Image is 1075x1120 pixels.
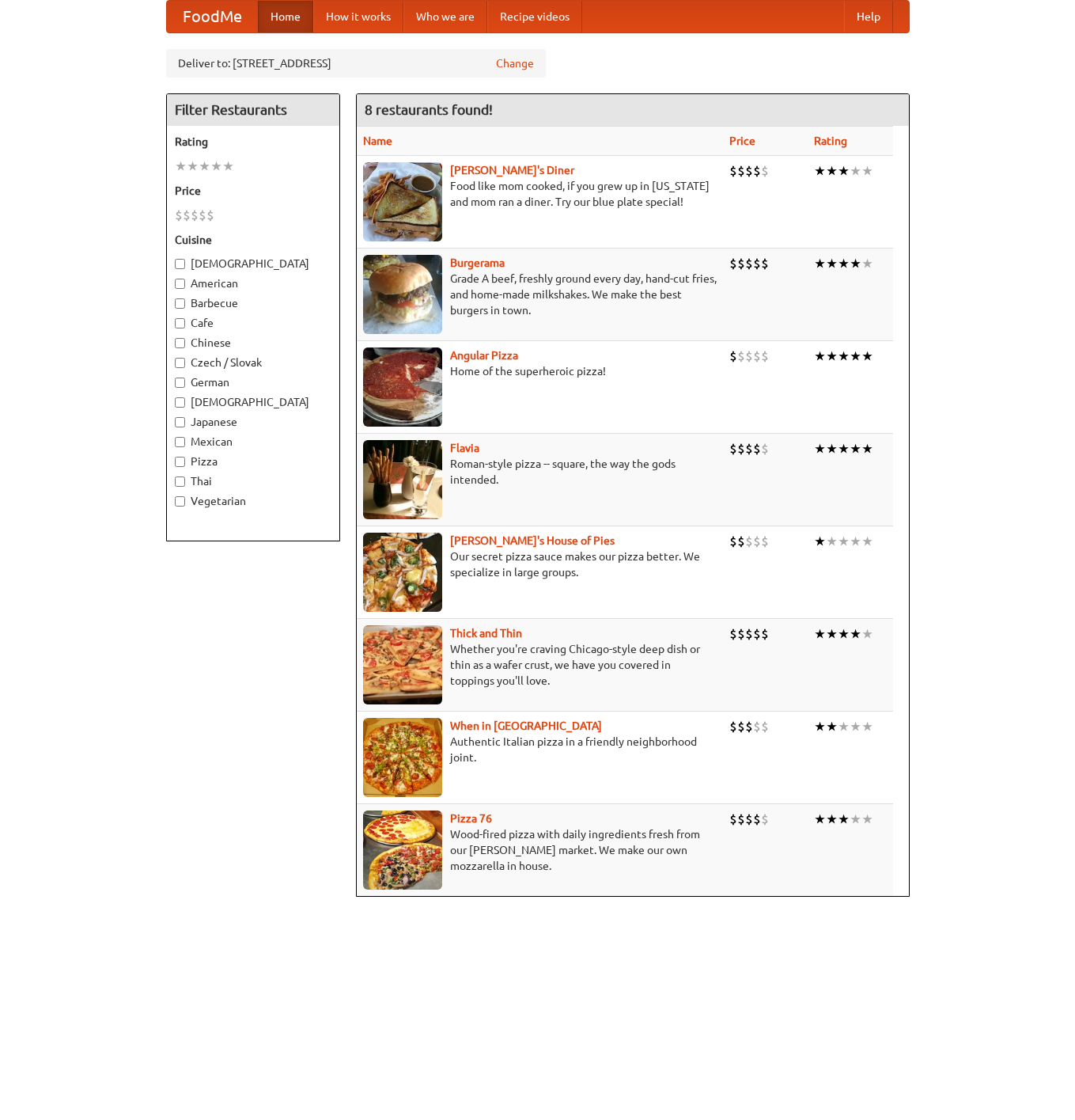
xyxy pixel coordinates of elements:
[850,811,861,828] li: ★
[363,811,442,890] img: pizza76.jpg
[313,1,403,32] a: How it works
[363,255,442,334] img: burgerama.jpg
[737,255,745,272] li: $
[814,135,847,147] a: Rating
[363,826,717,874] p: Wood-fired pizza with daily ingredients fresh from our [PERSON_NAME] market. We make our own mozz...
[183,207,191,224] li: $
[175,259,185,269] input: [DEMOGRAPHIC_DATA]
[199,207,206,224] li: $
[850,533,861,550] li: ★
[175,437,185,447] input: Mexican
[745,625,753,643] li: $
[487,1,582,32] a: Recipe videos
[167,1,258,32] a: FoodMe
[365,102,493,117] ng-pluralize: 8 restaurants found!
[175,318,185,328] input: Cafe
[363,347,442,427] img: angular.jpg
[175,183,331,199] h5: Price
[745,255,753,272] li: $
[450,256,505,269] a: Burgerama
[745,162,753,180] li: $
[187,158,199,175] li: ★
[761,255,769,272] li: $
[450,442,479,454] a: Flavia
[729,718,737,735] li: $
[729,625,737,643] li: $
[175,279,185,289] input: American
[753,718,761,735] li: $
[450,627,522,640] a: Thick and Thin
[175,476,185,487] input: Thai
[861,811,873,828] li: ★
[450,812,492,825] b: Pizza 76
[175,434,331,450] label: Mexican
[175,473,331,489] label: Thai
[814,162,826,180] li: ★
[363,178,717,210] p: Food like mom cooked, if you grew up in [US_STATE] and mom ran a diner. Try our blue plate special!
[826,625,838,643] li: ★
[753,162,761,180] li: $
[199,158,210,175] li: ★
[745,811,753,828] li: $
[850,255,861,272] li: ★
[844,1,893,32] a: Help
[175,232,331,248] h5: Cuisine
[450,349,518,362] a: Angular Pizza
[761,162,769,180] li: $
[175,295,331,311] label: Barbecue
[838,811,850,828] li: ★
[206,207,214,224] li: $
[737,440,745,457] li: $
[175,355,331,370] label: Czech / Slovak
[729,135,755,147] a: Price
[450,534,615,547] a: [PERSON_NAME]'s House of Pies
[838,718,850,735] li: ★
[826,533,838,550] li: ★
[761,440,769,457] li: $
[175,414,331,430] label: Japanese
[175,335,331,351] label: Chinese
[258,1,313,32] a: Home
[753,533,761,550] li: $
[729,811,737,828] li: $
[175,374,331,390] label: German
[861,440,873,457] li: ★
[175,338,185,348] input: Chinese
[826,718,838,735] li: ★
[450,164,574,177] b: [PERSON_NAME]'s Diner
[363,440,442,519] img: flavia.jpg
[496,55,534,71] a: Change
[761,347,769,365] li: $
[175,397,185,408] input: [DEMOGRAPHIC_DATA]
[729,533,737,550] li: $
[175,298,185,309] input: Barbecue
[175,315,331,331] label: Cafe
[363,135,392,147] a: Name
[826,255,838,272] li: ★
[175,493,331,509] label: Vegetarian
[838,440,850,457] li: ★
[753,347,761,365] li: $
[826,811,838,828] li: ★
[745,718,753,735] li: $
[175,496,185,507] input: Vegetarian
[850,162,861,180] li: ★
[850,347,861,365] li: ★
[450,719,602,732] a: When in [GEOGRAPHIC_DATA]
[363,625,442,704] img: thick.jpg
[363,734,717,765] p: Authentic Italian pizza in a friendly neighborhood joint.
[363,549,717,580] p: Our secret pizza sauce makes our pizza better. We specialize in large groups.
[814,718,826,735] li: ★
[175,256,331,271] label: [DEMOGRAPHIC_DATA]
[175,158,187,175] li: ★
[745,440,753,457] li: $
[737,162,745,180] li: $
[745,347,753,365] li: $
[861,533,873,550] li: ★
[729,162,737,180] li: $
[814,347,826,365] li: ★
[861,347,873,365] li: ★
